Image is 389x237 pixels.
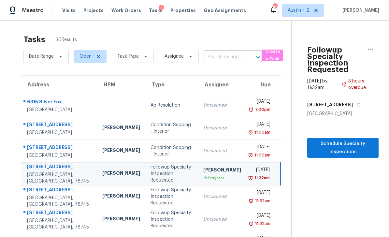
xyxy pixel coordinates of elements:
div: [GEOGRAPHIC_DATA] [27,129,92,136]
h2: Followup Specialty Inspection Requested [307,47,363,73]
div: 3 hours overdue [347,78,379,91]
div: [STREET_ADDRESS] [27,144,92,152]
span: Austin + 2 [288,7,309,14]
div: [DATE] [252,144,270,152]
div: [PERSON_NAME] [102,170,140,178]
span: Projects [83,7,104,14]
div: Unclaimed [203,148,241,154]
div: Ap Resolution [151,102,193,109]
span: [PERSON_NAME] [340,7,379,14]
img: Overdue Alarm Icon [342,78,347,91]
button: Schedule Specialty Inspections [307,138,379,158]
div: [DATE] [252,212,270,220]
span: Work Orders [111,7,141,14]
div: [DATE] [252,189,270,198]
span: Open [79,53,92,60]
h2: Tasks [23,36,45,43]
div: Followup Specialty Inspection Requested [151,187,193,206]
div: 11:00am [253,152,270,158]
button: Open [253,53,263,62]
div: [GEOGRAPHIC_DATA], [GEOGRAPHIC_DATA], 78745 [27,217,92,230]
div: 6315 Silver Fox [27,98,92,107]
div: 11:00am [253,129,270,136]
div: [STREET_ADDRESS] [27,186,92,195]
img: Overdue Alarm Icon [249,198,254,204]
div: 7:00pm [254,106,270,113]
div: Unclaimed [203,102,241,109]
div: Followup Specialty Inspection Requested [151,210,193,229]
div: 11:32am [254,220,270,227]
div: [STREET_ADDRESS] [27,209,92,217]
div: Unclaimed [203,125,241,131]
div: [DATE] [252,121,270,129]
div: [GEOGRAPHIC_DATA] [27,152,92,159]
th: Type [145,76,198,94]
span: Assignee [165,53,184,60]
th: Due [246,76,281,94]
div: Unclaimed [203,216,241,223]
img: Overdue Alarm Icon [249,220,254,227]
span: Date Range [29,53,54,60]
img: Overdue Alarm Icon [249,106,254,113]
span: Tasks [149,8,163,13]
div: [PERSON_NAME] [102,193,140,201]
img: Overdue Alarm Icon [248,129,253,136]
div: Condition Scoping - Interior [151,144,193,157]
div: [DATE] [252,167,270,175]
th: Address [21,76,97,94]
input: Search by address [204,52,244,62]
div: [GEOGRAPHIC_DATA] [27,107,92,113]
button: Create a Task [262,50,283,61]
th: HPM [97,76,145,94]
div: [DATE] by 11:32am [307,78,342,91]
h5: [STREET_ADDRESS] [307,101,353,108]
div: [PERSON_NAME] [203,167,241,175]
div: [STREET_ADDRESS] [27,163,92,171]
div: [PERSON_NAME] [102,215,140,224]
div: 11:32am [254,198,270,204]
img: Overdue Alarm Icon [248,175,253,181]
span: Properties [170,7,196,14]
div: [PERSON_NAME] [102,147,140,155]
div: 40 [273,4,277,10]
div: [DATE] [252,98,270,106]
th: Assignee [198,76,246,94]
img: Overdue Alarm Icon [248,152,253,158]
div: Unclaimed [203,193,241,200]
span: 30 Results [56,37,77,43]
span: Geo Assignments [204,7,246,14]
div: In Progress [203,175,241,181]
div: [GEOGRAPHIC_DATA] [307,111,379,117]
span: Maestro [22,7,44,14]
span: Visits [62,7,76,14]
div: [PERSON_NAME] [102,124,140,132]
div: Followup Specialty Inspection Requested [151,164,193,184]
span: Create a Task [265,48,280,63]
div: 1 [159,5,164,11]
span: Schedule Specialty Inspections [312,140,373,156]
div: [GEOGRAPHIC_DATA], [GEOGRAPHIC_DATA], 78745 [27,195,92,208]
div: 11:32am [253,175,270,181]
button: Copy Address [353,99,362,111]
span: Task Type [117,53,139,60]
div: [STREET_ADDRESS] [27,121,92,129]
div: Condition Scoping - Interior [151,122,193,135]
div: [GEOGRAPHIC_DATA], [GEOGRAPHIC_DATA], 78745 [27,171,92,185]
